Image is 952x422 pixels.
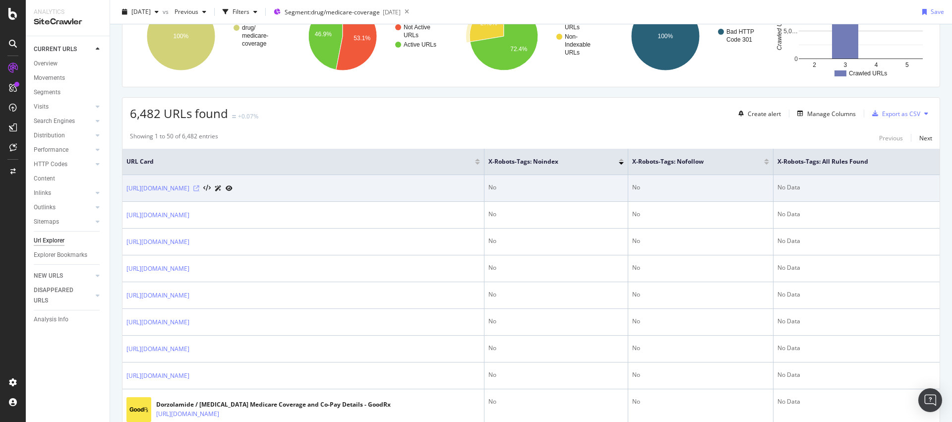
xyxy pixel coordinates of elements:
[285,8,380,16] span: Segment: drug/medicare-coverage
[34,271,63,281] div: NEW URLS
[34,314,103,325] a: Analysis Info
[777,397,936,406] div: No Data
[565,41,591,48] text: Indexable
[777,237,936,245] div: No Data
[488,344,623,353] div: No
[726,36,752,43] text: Code 301
[632,210,770,219] div: No
[795,56,798,62] text: 0
[777,183,936,192] div: No Data
[632,237,770,245] div: No
[34,130,93,141] a: Distribution
[657,33,673,40] text: 100%
[34,188,93,198] a: Inlinks
[34,145,93,155] a: Performance
[488,237,623,245] div: No
[34,174,55,184] div: Content
[879,132,903,144] button: Previous
[868,106,920,121] button: Export as CSV
[34,116,93,126] a: Search Engines
[931,7,944,16] div: Save
[34,236,103,246] a: Url Explorer
[632,317,770,326] div: No
[242,40,267,47] text: coverage
[404,24,430,31] text: Not Active
[34,16,102,28] div: SiteCrawler
[488,157,603,166] span: X-Robots-Tags: Noindex
[34,59,58,69] div: Overview
[383,8,401,16] div: [DATE]
[813,61,817,68] text: 2
[919,132,932,144] button: Next
[126,291,189,301] a: [URL][DOMAIN_NAME]
[793,108,856,120] button: Manage Columns
[748,110,781,118] div: Create alert
[171,7,198,16] span: Previous
[34,44,93,55] a: CURRENT URLS
[34,217,59,227] div: Sitemaps
[118,4,163,20] button: [DATE]
[565,33,578,40] text: Non-
[777,263,936,272] div: No Data
[215,183,222,193] a: AI Url Details
[488,370,623,379] div: No
[233,7,249,16] div: Filters
[632,263,770,272] div: No
[34,285,93,306] a: DISAPPEARED URLS
[488,317,623,326] div: No
[34,250,87,260] div: Explorer Bookmarks
[34,8,102,16] div: Analytics
[171,4,210,20] button: Previous
[34,250,103,260] a: Explorer Bookmarks
[34,87,103,98] a: Segments
[807,110,856,118] div: Manage Columns
[126,157,473,166] span: URL Card
[203,185,211,192] button: View HTML Source
[632,397,770,406] div: No
[126,371,189,381] a: [URL][DOMAIN_NAME]
[879,134,903,142] div: Previous
[488,210,623,219] div: No
[354,35,370,42] text: 53.1%
[34,236,64,246] div: Url Explorer
[238,112,258,121] div: +0.07%
[34,73,103,83] a: Movements
[777,157,921,166] span: X-Robots-Tags: All rules found
[565,49,580,56] text: URLs
[34,159,93,170] a: HTTP Codes
[844,61,847,68] text: 3
[34,174,103,184] a: Content
[488,397,623,406] div: No
[776,12,783,50] text: Crawled URLs
[126,210,189,220] a: [URL][DOMAIN_NAME]
[404,41,436,48] text: Active URLs
[193,185,199,191] a: Visit Online Page
[777,210,936,219] div: No Data
[905,61,909,68] text: 5
[126,264,189,274] a: [URL][DOMAIN_NAME]
[632,344,770,353] div: No
[34,44,77,55] div: CURRENT URLS
[242,24,256,31] text: drug/
[174,33,189,40] text: 100%
[918,4,944,20] button: Save
[632,183,770,192] div: No
[488,263,623,272] div: No
[882,110,920,118] div: Export as CSV
[314,31,331,38] text: 46.9%
[632,370,770,379] div: No
[511,46,528,53] text: 72.4%
[130,105,228,121] span: 6,482 URLs found
[34,87,60,98] div: Segments
[488,183,623,192] div: No
[849,70,887,77] text: Crawled URLs
[232,115,236,118] img: Equal
[777,370,936,379] div: No Data
[34,159,67,170] div: HTTP Codes
[126,237,189,247] a: [URL][DOMAIN_NAME]
[488,290,623,299] div: No
[34,145,68,155] div: Performance
[34,202,93,213] a: Outlinks
[130,132,218,144] div: Showing 1 to 50 of 6,482 entries
[34,59,103,69] a: Overview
